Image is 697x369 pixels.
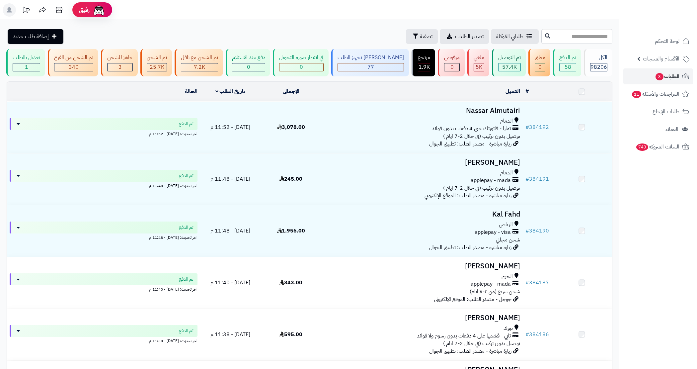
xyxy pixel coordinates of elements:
a: #384186 [525,330,549,338]
a: المراجعات والأسئلة11 [623,86,693,102]
div: 0 [232,63,265,71]
span: 1,956.00 [277,227,305,235]
a: مرتجع 1.9K [410,49,436,76]
div: 1874 [418,63,430,71]
span: 340 [69,63,79,71]
a: ملغي 5K [466,49,491,76]
span: 1.9K [419,63,430,71]
button: تصفية [406,29,438,44]
span: 0 [300,63,303,71]
span: # [525,279,529,287]
a: دفع عند الاستلام 0 [224,49,271,76]
span: لوحة التحكم [655,37,679,46]
span: تم الدفع [179,327,194,334]
span: تم الدفع [179,172,194,179]
a: السلات المتروكة743 [623,139,693,155]
span: تم الدفع [179,224,194,231]
div: 58 [560,63,576,71]
span: تابي - قسّمها على 4 دفعات بدون رسوم ولا فوائد [417,332,511,340]
div: دفع عند الاستلام [232,54,265,61]
a: [PERSON_NAME] تجهيز الطلب 77 [330,49,410,76]
span: # [525,123,529,131]
span: طلبات الإرجاع [653,107,679,116]
a: طلباتي المُوكلة [491,29,539,44]
a: العملاء [623,121,693,137]
span: رفيق [79,6,90,14]
span: # [525,330,529,338]
div: 0 [279,63,323,71]
span: السلات المتروكة [636,142,679,151]
span: تصفية [420,33,432,41]
h3: [PERSON_NAME] [324,314,520,322]
div: 77 [338,63,404,71]
span: 98206 [590,63,607,71]
div: 5030 [474,63,484,71]
div: تم الدفع [559,54,576,61]
span: 25.7K [150,63,164,71]
span: # [525,227,529,235]
div: الكل [590,54,607,61]
span: 245.00 [279,175,302,183]
span: 0 [450,63,454,71]
div: 340 [54,63,93,71]
div: تم الشحن مع ناقل [181,54,218,61]
div: اخر تحديث: [DATE] - 11:40 م [10,285,197,292]
span: applepay - mada [471,177,511,184]
span: تمارا - فاتورتك حتى 4 دفعات بدون فوائد [432,125,511,133]
a: تعديل بالطلب 1 [5,49,46,76]
span: طلباتي المُوكلة [496,33,523,41]
span: تم الدفع [179,276,194,283]
div: معلق [535,54,545,61]
a: تم الشحن 25.7K [139,49,173,76]
div: تم الشحن [147,54,167,61]
div: 0 [535,63,545,71]
a: #384190 [525,227,549,235]
h3: Kal Fahd [324,211,520,218]
div: 25676 [147,63,167,71]
span: زيارة مباشرة - مصدر الطلب: الموقع الإلكتروني [425,192,511,200]
span: [DATE] - 11:40 م [210,279,250,287]
span: زيارة مباشرة - مصدر الطلب: تطبيق الجوال [429,347,511,355]
div: تم الشحن من الفرع [54,54,93,61]
span: 3 [656,73,663,80]
span: المراجعات والأسئلة [631,89,679,99]
a: إضافة طلب جديد [8,29,63,44]
span: 0 [538,63,542,71]
span: الأقسام والمنتجات [643,54,679,63]
div: اخر تحديث: [DATE] - 11:38 م [10,337,197,344]
div: ملغي [474,54,484,61]
div: 57422 [499,63,520,71]
span: 77 [367,63,374,71]
span: تبوك [503,324,513,332]
a: تم التوصيل 57.4K [491,49,527,76]
span: جوجل - مصدر الطلب: الموقع الإلكتروني [434,295,511,303]
div: 3 [108,63,132,71]
a: # [525,87,529,95]
span: [DATE] - 11:48 م [210,175,250,183]
div: اخر تحديث: [DATE] - 11:48 م [10,182,197,189]
div: 0 [444,63,459,71]
span: # [525,175,529,183]
span: [DATE] - 11:48 م [210,227,250,235]
span: إضافة طلب جديد [13,33,49,41]
span: 11 [632,91,641,98]
div: تم التوصيل [498,54,521,61]
a: جاهز للشحن 3 [100,49,139,76]
a: الكل98206 [582,49,614,76]
a: العميل [505,87,520,95]
div: مرفوض [444,54,460,61]
div: 7222 [181,63,218,71]
span: [DATE] - 11:52 م [210,123,250,131]
a: تاريخ الطلب [215,87,246,95]
h3: [PERSON_NAME] [324,159,520,166]
div: مرتجع [418,54,430,61]
span: توصيل بدون تركيب (في خلال 2-7 ايام ) [443,339,520,347]
div: اخر تحديث: [DATE] - 11:52 م [10,130,197,137]
a: الإجمالي [283,87,299,95]
a: تم الدفع 58 [552,49,582,76]
a: #384192 [525,123,549,131]
a: الحالة [185,87,197,95]
span: تم الدفع [179,121,194,127]
span: العملاء [665,125,678,134]
img: logo-2.png [652,17,691,31]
